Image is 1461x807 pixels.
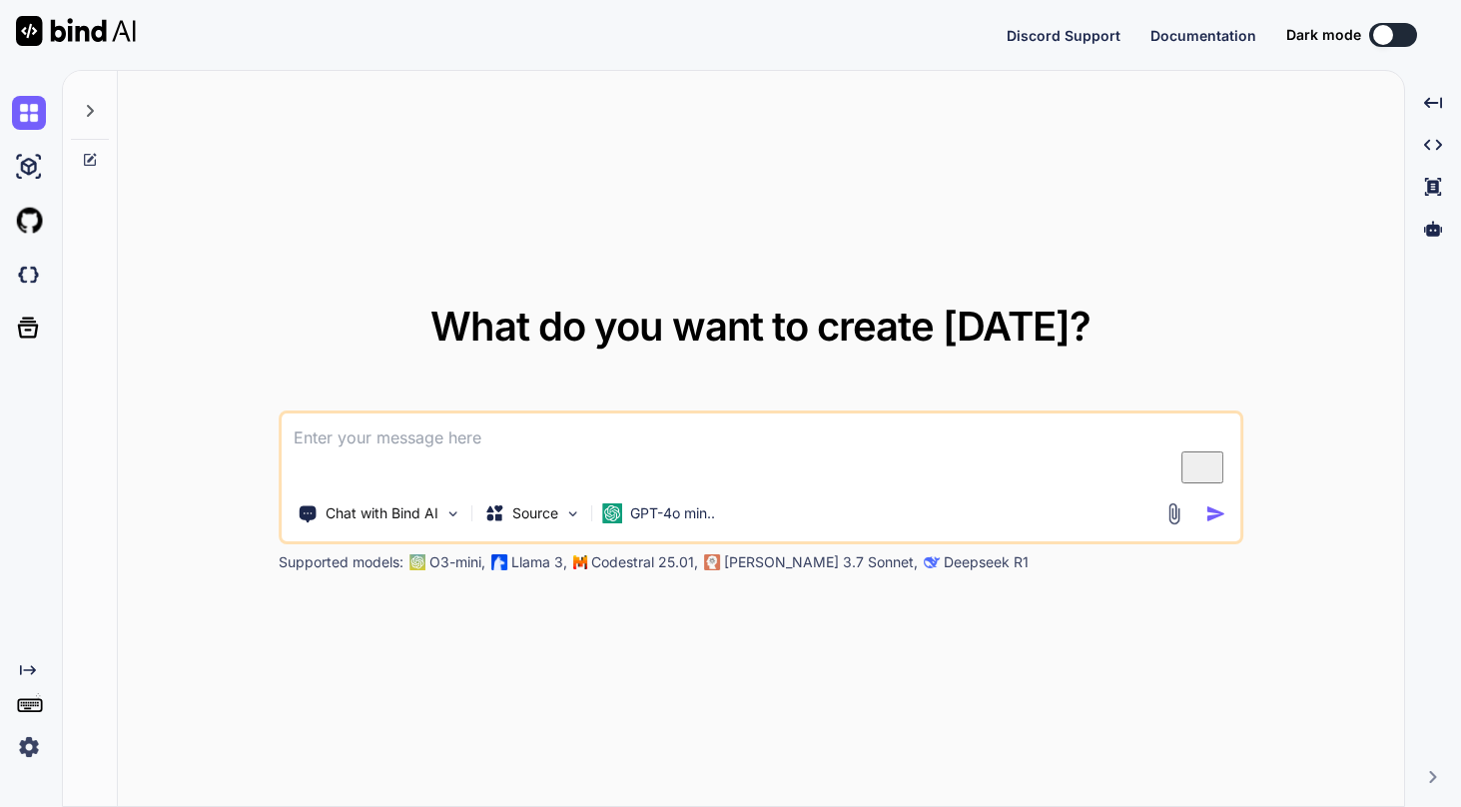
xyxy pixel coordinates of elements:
[704,554,720,570] img: claude
[924,554,940,570] img: claude
[12,258,46,292] img: darkCloudIdeIcon
[724,552,918,572] p: [PERSON_NAME] 3.7 Sonnet,
[16,16,136,46] img: Bind AI
[1007,27,1120,44] span: Discord Support
[512,503,558,523] p: Source
[430,302,1091,351] span: What do you want to create [DATE]?
[591,552,698,572] p: Codestral 25.01,
[491,554,507,570] img: Llama2
[326,503,438,523] p: Chat with Bind AI
[602,503,622,523] img: GPT-4o mini
[1205,503,1226,524] img: icon
[444,505,461,522] img: Pick Tools
[12,96,46,130] img: chat
[511,552,567,572] p: Llama 3,
[630,503,715,523] p: GPT-4o min..
[1007,25,1120,46] button: Discord Support
[573,555,587,569] img: Mistral-AI
[409,554,425,570] img: GPT-4
[12,204,46,238] img: githubLight
[1150,25,1256,46] button: Documentation
[1286,25,1361,45] span: Dark mode
[1162,502,1185,525] img: attachment
[12,730,46,764] img: settings
[12,150,46,184] img: ai-studio
[429,552,485,572] p: O3-mini,
[944,552,1029,572] p: Deepseek R1
[1150,27,1256,44] span: Documentation
[279,552,403,572] p: Supported models:
[282,413,1240,487] textarea: To enrich screen reader interactions, please activate Accessibility in Grammarly extension settings
[564,505,581,522] img: Pick Models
